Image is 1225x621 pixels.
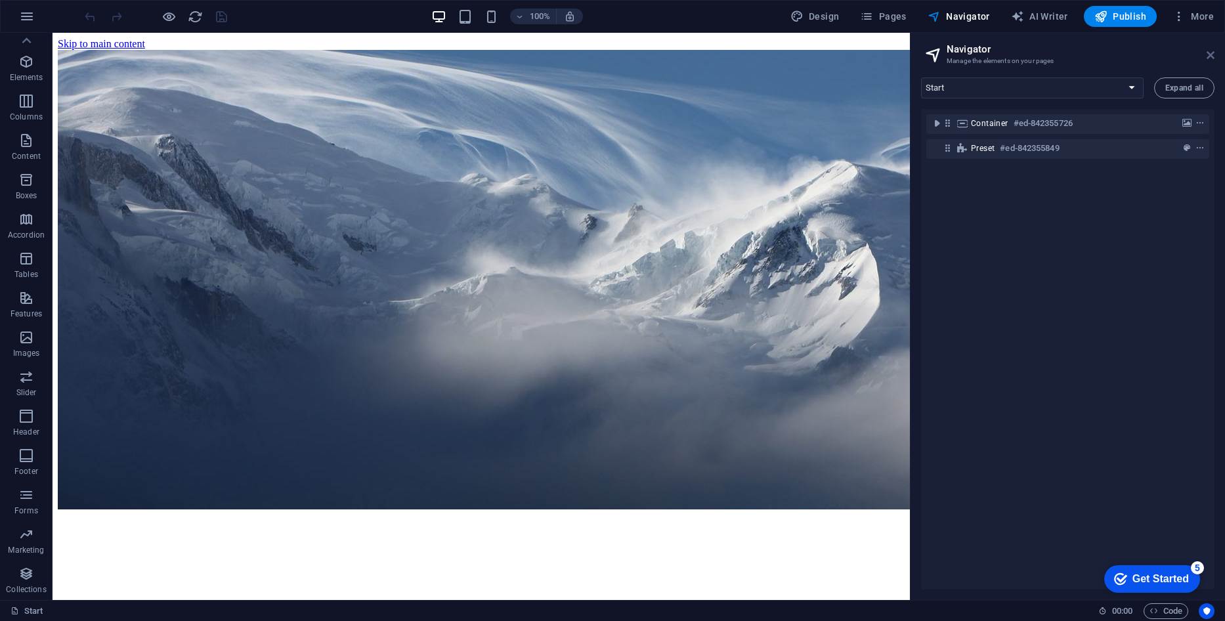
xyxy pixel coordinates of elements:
[14,269,38,280] p: Tables
[947,43,1214,55] h2: Navigator
[971,118,1008,129] span: Container
[97,3,110,16] div: 5
[8,230,45,240] p: Accordion
[1094,10,1146,23] span: Publish
[1180,140,1193,156] button: preset
[1014,116,1073,131] h6: #ed-842355726
[14,505,38,516] p: Forms
[1098,603,1133,619] h6: Session time
[971,143,995,154] span: Preset
[1172,10,1214,23] span: More
[1193,116,1207,131] button: context-menu
[855,6,911,27] button: Pages
[1150,603,1182,619] span: Code
[785,6,845,27] div: Design (Ctrl+Alt+Y)
[929,116,945,131] button: toggle-expand
[1144,603,1188,619] button: Code
[860,10,906,23] span: Pages
[1121,606,1123,616] span: :
[16,387,37,398] p: Slider
[12,151,41,161] p: Content
[1112,603,1132,619] span: 00 00
[947,55,1188,67] h3: Manage the elements on your pages
[1000,140,1059,156] h6: #ed-842355849
[14,466,38,477] p: Footer
[6,584,46,595] p: Collections
[928,10,990,23] span: Navigator
[11,7,106,34] div: Get Started 5 items remaining, 0% complete
[564,11,576,22] i: On resize automatically adjust zoom level to fit chosen device.
[16,190,37,201] p: Boxes
[790,10,840,23] span: Design
[510,9,557,24] button: 100%
[1006,6,1073,27] button: AI Writer
[1199,603,1214,619] button: Usercentrics
[8,545,44,555] p: Marketing
[1165,84,1203,92] span: Expand all
[13,348,40,358] p: Images
[785,6,845,27] button: Design
[922,6,995,27] button: Navigator
[187,9,203,24] button: reload
[1193,140,1207,156] button: context-menu
[1180,116,1193,131] button: background
[10,112,43,122] p: Columns
[1167,6,1219,27] button: More
[1084,6,1157,27] button: Publish
[11,603,43,619] a: Click to cancel selection. Double-click to open Pages
[10,72,43,83] p: Elements
[1011,10,1068,23] span: AI Writer
[188,9,203,24] i: Reload page
[13,427,39,437] p: Header
[11,309,42,319] p: Features
[5,5,93,16] a: Skip to main content
[39,14,95,26] div: Get Started
[530,9,551,24] h6: 100%
[1154,77,1214,98] button: Expand all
